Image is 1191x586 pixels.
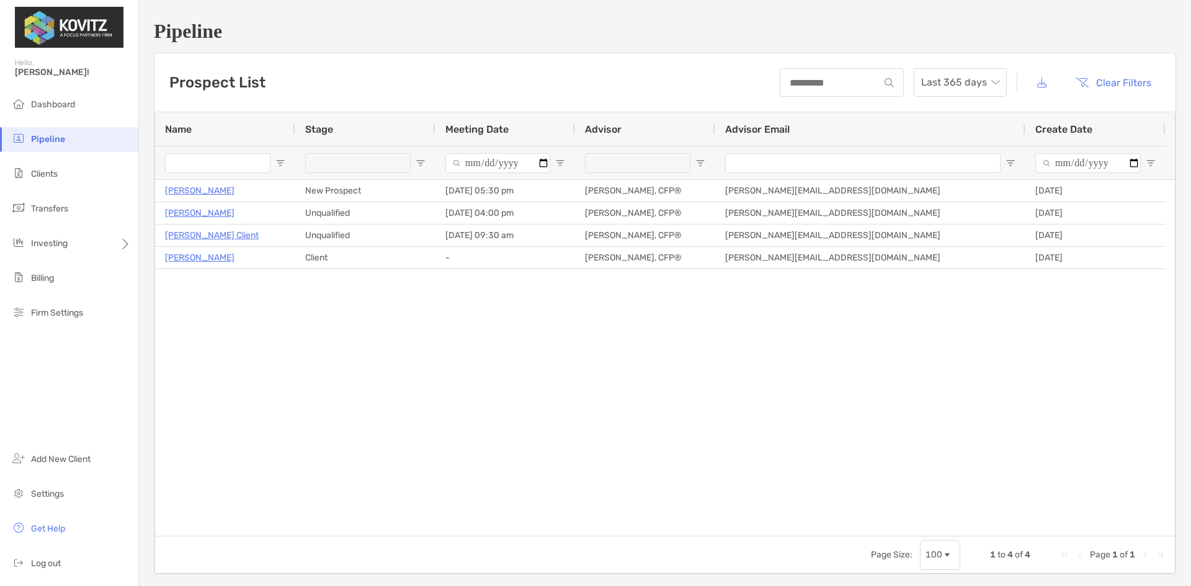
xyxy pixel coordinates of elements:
div: [PERSON_NAME][EMAIL_ADDRESS][DOMAIN_NAME] [715,224,1025,246]
span: Transfers [31,203,68,214]
span: Firm Settings [31,308,83,318]
div: [DATE] [1025,202,1166,224]
div: Last Page [1155,550,1165,560]
span: Advisor [585,123,622,135]
div: - [435,247,575,269]
span: Meeting Date [445,123,509,135]
a: [PERSON_NAME] [165,183,234,198]
span: Name [165,123,192,135]
div: [PERSON_NAME], CFP® [575,180,715,202]
div: [PERSON_NAME], CFP® [575,202,715,224]
img: add_new_client icon [11,451,26,466]
span: Billing [31,273,54,283]
h1: Pipeline [154,20,1176,43]
button: Open Filter Menu [1146,158,1156,168]
div: Page Size [920,540,960,570]
img: transfers icon [11,200,26,215]
button: Clear Filters [1066,69,1161,96]
span: Advisor Email [725,123,790,135]
span: 4 [1007,549,1013,560]
button: Open Filter Menu [1006,158,1015,168]
div: [DATE] [1025,180,1166,202]
div: Page Size: [871,549,912,560]
img: clients icon [11,166,26,180]
img: logout icon [11,555,26,570]
span: 1 [1130,549,1135,560]
span: [PERSON_NAME]! [15,67,131,78]
a: [PERSON_NAME] [165,250,234,265]
input: Create Date Filter Input [1035,153,1141,173]
a: [PERSON_NAME] [165,205,234,221]
span: Clients [31,169,58,179]
span: of [1015,549,1023,560]
input: Meeting Date Filter Input [445,153,550,173]
div: [DATE] [1025,224,1166,246]
div: 100 [926,549,942,560]
span: 1 [1112,549,1118,560]
button: Open Filter Menu [555,158,565,168]
div: First Page [1060,550,1070,560]
img: investing icon [11,235,26,250]
input: Name Filter Input [165,153,270,173]
span: to [997,549,1006,560]
div: Unqualified [295,202,435,224]
div: Next Page [1140,550,1150,560]
img: input icon [885,78,894,87]
div: [DATE] 05:30 pm [435,180,575,202]
span: Stage [305,123,333,135]
div: [PERSON_NAME], CFP® [575,247,715,269]
div: [DATE] 04:00 pm [435,202,575,224]
div: [PERSON_NAME][EMAIL_ADDRESS][DOMAIN_NAME] [715,202,1025,224]
div: New Prospect [295,180,435,202]
span: 1 [990,549,996,560]
button: Open Filter Menu [416,158,426,168]
div: [DATE] 09:30 am [435,224,575,246]
div: Previous Page [1075,550,1085,560]
img: Zoe Logo [15,5,123,50]
div: [DATE] [1025,247,1166,269]
span: Page [1090,549,1110,560]
div: Client [295,247,435,269]
span: Add New Client [31,454,91,464]
div: [PERSON_NAME][EMAIL_ADDRESS][DOMAIN_NAME] [715,247,1025,269]
div: Unqualified [295,224,435,246]
h3: Prospect List [169,74,265,91]
img: dashboard icon [11,96,26,111]
input: Advisor Email Filter Input [725,153,1001,173]
span: Dashboard [31,99,75,110]
img: billing icon [11,270,26,285]
a: [PERSON_NAME] Client [165,228,259,243]
span: Investing [31,238,68,249]
span: Settings [31,489,64,499]
img: settings icon [11,486,26,500]
span: Last 365 days [921,69,999,96]
span: Create Date [1035,123,1092,135]
span: of [1120,549,1128,560]
span: Log out [31,558,61,569]
img: get-help icon [11,520,26,535]
button: Open Filter Menu [695,158,705,168]
span: Get Help [31,523,65,534]
span: Pipeline [31,134,65,144]
img: pipeline icon [11,131,26,146]
div: [PERSON_NAME][EMAIL_ADDRESS][DOMAIN_NAME] [715,180,1025,202]
img: firm-settings icon [11,304,26,319]
button: Open Filter Menu [275,158,285,168]
div: [PERSON_NAME], CFP® [575,224,715,246]
span: 4 [1025,549,1030,560]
